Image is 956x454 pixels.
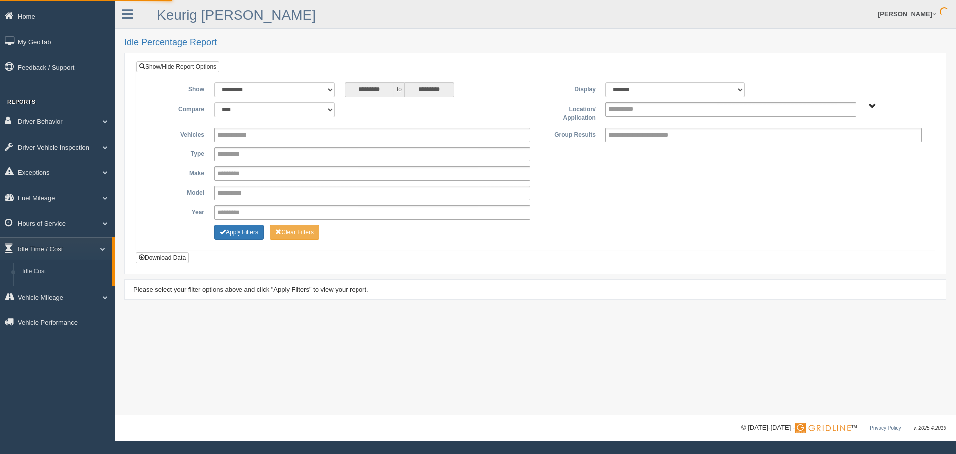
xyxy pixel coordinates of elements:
[144,186,209,198] label: Model
[535,82,600,94] label: Display
[795,423,851,433] img: Gridline
[144,166,209,178] label: Make
[18,281,112,299] a: Idle Cost Trend
[18,263,112,281] a: Idle Cost
[144,205,209,217] label: Year
[144,128,209,140] label: Vehicles
[136,252,189,263] button: Download Data
[535,128,600,140] label: Group Results
[133,286,368,293] span: Please select your filter options above and click "Apply Filters" to view your report.
[214,225,264,240] button: Change Filter Options
[914,425,946,431] span: v. 2025.4.2019
[144,102,209,114] label: Compare
[741,423,946,433] div: © [DATE]-[DATE] - ™
[124,38,946,48] h2: Idle Percentage Report
[270,225,319,240] button: Change Filter Options
[535,102,600,123] label: Location/ Application
[136,61,219,72] a: Show/Hide Report Options
[870,425,901,431] a: Privacy Policy
[144,147,209,159] label: Type
[157,7,316,23] a: Keurig [PERSON_NAME]
[144,82,209,94] label: Show
[394,82,404,97] span: to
